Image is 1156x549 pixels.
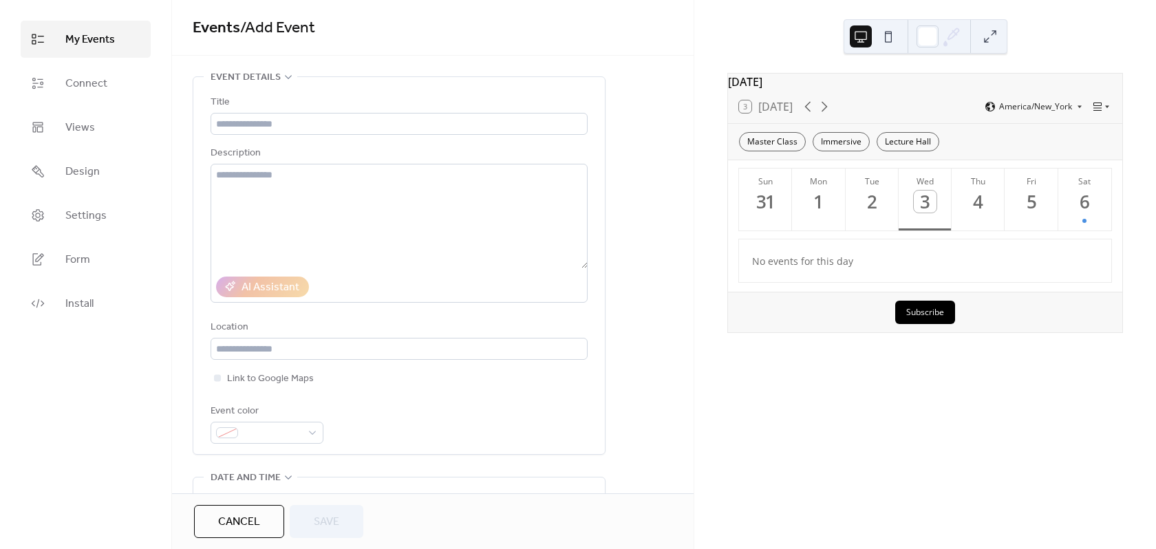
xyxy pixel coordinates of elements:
[211,69,281,86] span: Event details
[218,514,260,530] span: Cancel
[65,296,94,312] span: Install
[796,175,841,187] div: Mon
[21,109,151,146] a: Views
[850,175,895,187] div: Tue
[1062,175,1107,187] div: Sat
[21,197,151,234] a: Settings
[903,175,948,187] div: Wed
[193,13,240,43] a: Events
[846,169,899,231] button: Tue2
[895,301,955,324] button: Subscribe
[211,145,585,162] div: Description
[743,175,788,187] div: Sun
[728,74,1122,90] div: [DATE]
[1058,169,1111,231] button: Sat6
[65,164,100,180] span: Design
[792,169,845,231] button: Mon1
[861,191,884,213] div: 2
[813,132,870,151] div: Immersive
[21,65,151,102] a: Connect
[914,191,936,213] div: 3
[967,191,990,213] div: 4
[999,103,1072,111] span: America/New_York
[65,32,115,48] span: My Events
[739,132,806,151] div: Master Class
[739,169,792,231] button: Sun31
[21,153,151,190] a: Design
[211,319,585,336] div: Location
[956,175,1000,187] div: Thu
[227,371,314,387] span: Link to Google Maps
[21,285,151,322] a: Install
[65,252,90,268] span: Form
[1009,175,1053,187] div: Fri
[65,120,95,136] span: Views
[21,241,151,278] a: Form
[65,76,107,92] span: Connect
[1005,169,1058,231] button: Fri5
[240,13,315,43] span: / Add Event
[211,403,321,420] div: Event color
[211,94,585,111] div: Title
[1020,191,1043,213] div: 5
[754,191,777,213] div: 31
[65,208,107,224] span: Settings
[194,505,284,538] button: Cancel
[952,169,1005,231] button: Thu4
[741,245,1110,277] div: No events for this day
[21,21,151,58] a: My Events
[877,132,939,151] div: Lecture Hall
[1073,191,1096,213] div: 6
[211,470,281,486] span: Date and time
[899,169,952,231] button: Wed3
[808,191,831,213] div: 1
